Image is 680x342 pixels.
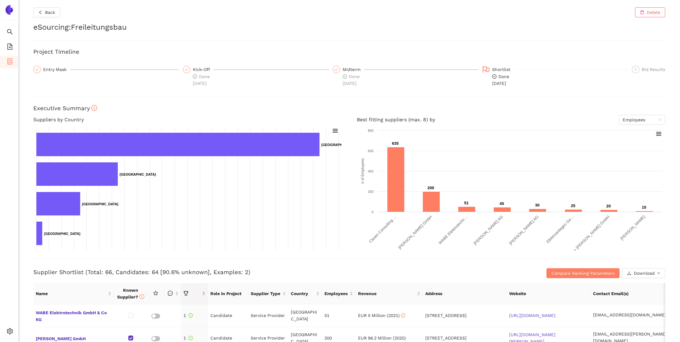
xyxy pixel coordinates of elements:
span: Revenue [358,290,416,297]
h3: Executive Summary [33,104,665,112]
th: this column's title is Employees,this column is sortable [322,283,356,304]
span: message [168,291,173,296]
span: 1 [183,313,193,318]
text: 10 [642,205,646,210]
span: info-circle [91,105,97,111]
span: info-circle [401,313,405,318]
h2: eSourcing : Freileitungsbau [33,22,665,33]
span: left [38,10,43,15]
h3: Project Timeline [33,48,665,56]
span: Bid Results [642,67,665,72]
span: search [7,27,13,39]
span: down [657,272,660,275]
span: Name [36,290,107,297]
span: Country [291,290,315,297]
button: Compare Ranking Parameters [546,268,620,278]
th: this column's title is Name,this column is sortable [33,283,114,304]
button: deleteDelete [635,7,665,17]
span: Back [45,9,55,16]
span: delete [640,10,644,15]
span: check-circle [492,74,497,79]
span: check [185,68,188,71]
span: EUR 96.2 Million (2020) [358,336,406,340]
td: [STREET_ADDRESS] [423,304,507,327]
td: [GEOGRAPHIC_DATA] [288,304,322,327]
text: 800 [368,129,373,132]
th: this column's title is Country,this column is sortable [288,283,322,304]
text: [PERSON_NAME] AG [472,215,504,246]
div: Entry Mask [43,66,70,73]
span: info-circle [188,313,193,318]
span: flag [482,66,490,73]
span: container [7,56,13,69]
span: Supplier Type [251,290,282,297]
span: EUR 5 Million (2021) [358,313,405,318]
span: Done [DATE] [343,74,360,86]
span: Done [DATE] [193,74,210,86]
text: 30 [535,203,539,207]
text: [PERSON_NAME] GmbH [397,215,433,250]
span: info-circle [188,336,193,340]
text: 0 [371,210,373,214]
div: Entry Mask [33,66,179,73]
text: Cteam Consulting … [368,215,397,244]
span: trophy [183,291,188,296]
th: Role in Project [208,283,248,304]
text: 635 [392,141,399,146]
td: 51 [322,304,356,327]
button: leftBack [33,7,60,17]
span: Known Supplier? [117,288,144,299]
h4: Suppliers by Country [33,115,342,125]
text: H. + [PERSON_NAME] GmbH [569,215,610,256]
span: Done [DATE] [492,74,509,86]
text: # of Employees [361,158,365,184]
span: Compare Ranking Parameters [551,270,615,277]
h3: Supplier Shortlist (Total: 66, Candidates: 64 [90.6% unknown], Examples: 2) [33,268,455,276]
div: Shortlistcheck-circleDone[DATE] [482,66,628,87]
th: this column's title is Supplier Type,this column is sortable [248,283,289,304]
span: check [335,68,338,71]
text: [GEOGRAPHIC_DATA] [120,173,156,176]
span: 1 [183,336,193,340]
span: [PERSON_NAME] GmbH [36,334,111,342]
span: check-circle [193,74,197,79]
span: download [627,271,631,276]
div: Shortlist [492,66,514,73]
text: Elektroanlagen Ge… [545,215,575,244]
span: check [35,68,39,71]
h4: Best fitting suppliers (max. 8) by [357,115,666,125]
span: WABE Elektrotechnik GmbH & Co KG [36,308,111,323]
td: Service Provider [248,304,289,327]
text: [GEOGRAPHIC_DATA] [44,232,80,236]
text: [GEOGRAPHIC_DATA] [321,143,358,147]
span: star [153,291,158,296]
text: 51 [464,201,468,205]
text: 20 [606,204,611,208]
div: Kick-Off [193,66,214,73]
span: check-circle [343,74,347,79]
text: 45 [500,201,504,206]
span: 5 [635,67,637,72]
button: downloadDownloaddown [622,268,665,278]
span: Download [634,270,655,277]
span: file-add [7,41,13,54]
span: Employees [324,290,348,297]
text: 25 [571,203,575,208]
th: Address [423,283,507,304]
text: 200 [368,190,373,194]
text: 200 [427,186,434,190]
text: 400 [368,169,373,173]
div: Midterm [343,66,364,73]
span: info-circle [139,294,144,299]
img: Logo [4,5,14,15]
span: setting [7,326,13,338]
span: Employees [623,115,661,124]
text: [PERSON_NAME] [619,215,646,241]
text: WABE Elektrotechn… [437,215,468,245]
th: this column is sortable [164,283,181,304]
span: Delete [647,9,660,16]
text: [GEOGRAPHIC_DATA] [82,202,118,206]
text: 600 [368,149,373,153]
th: Website [507,283,591,304]
td: Candidate [208,304,248,327]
